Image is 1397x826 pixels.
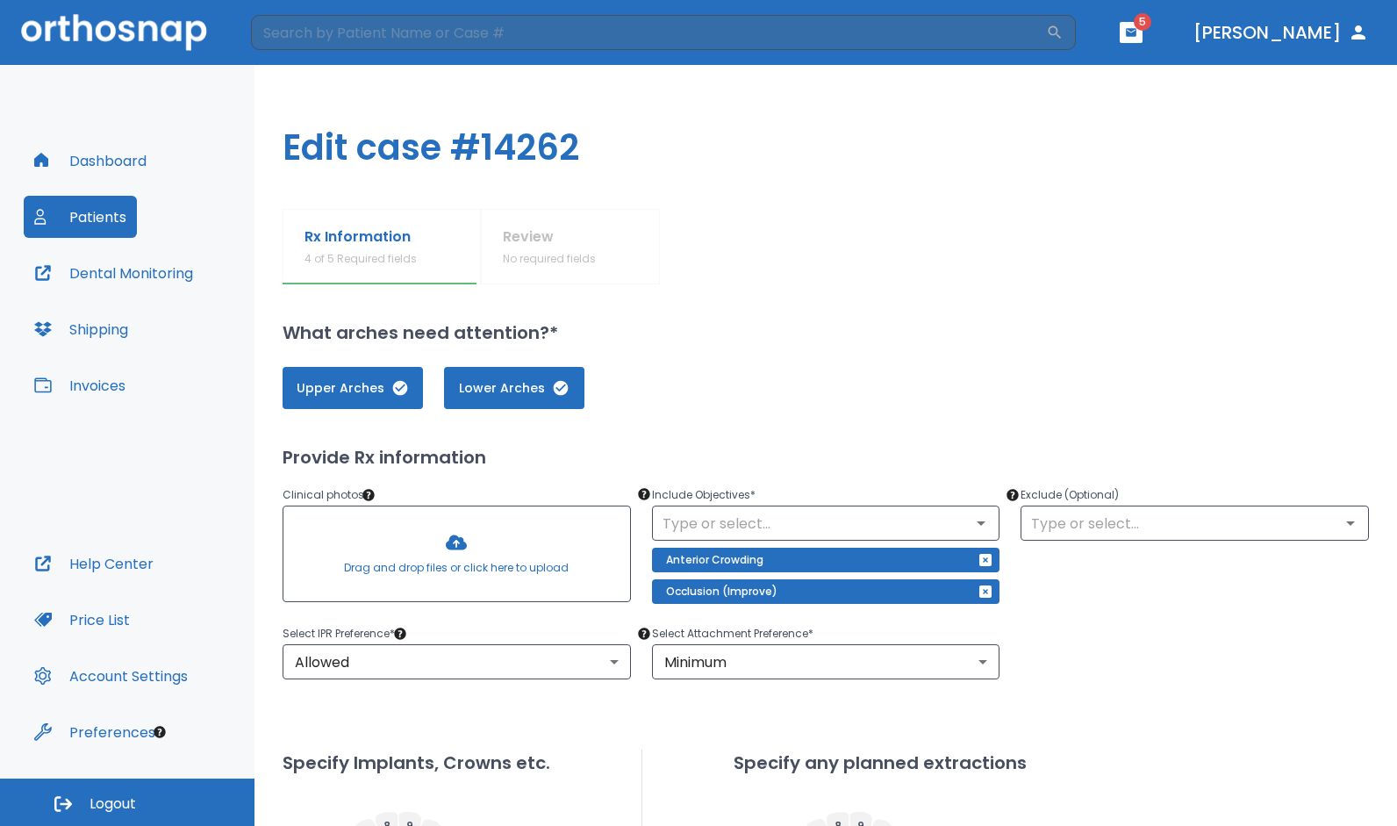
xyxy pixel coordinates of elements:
[1186,17,1376,48] button: [PERSON_NAME]
[24,711,166,753] button: Preferences
[283,444,1369,470] h2: Provide Rx information
[251,15,1046,50] input: Search by Patient Name or Case #
[90,794,136,814] span: Logout
[652,623,1000,644] p: Select Attachment Preference *
[24,655,198,697] button: Account Settings
[361,487,376,503] div: Tooltip anchor
[1021,485,1369,506] p: Exclude (Optional)
[1026,511,1364,535] input: Type or select...
[283,320,1369,346] h2: What arches need attention?*
[24,364,136,406] button: Invoices
[24,308,139,350] button: Shipping
[21,14,207,50] img: Orthosnap
[657,511,995,535] input: Type or select...
[969,511,993,535] button: Open
[283,750,550,776] h2: Specify Implants, Crowns etc.
[283,644,631,679] div: Allowed
[1005,487,1021,503] div: Tooltip anchor
[636,626,652,642] div: Tooltip anchor
[24,140,157,182] button: Dashboard
[283,623,631,644] p: Select IPR Preference *
[666,581,777,602] p: Occlusion (Improve)
[666,549,763,571] p: Anterior Crowding
[24,196,137,238] button: Patients
[636,486,652,502] div: Tooltip anchor
[652,485,1000,506] p: Include Objectives *
[652,644,1000,679] div: Minimum
[1134,13,1151,31] span: 5
[283,485,631,506] p: Clinical photos *
[304,251,417,267] p: 4 of 5 Required fields
[462,379,567,398] span: Lower Arches
[24,542,164,585] button: Help Center
[24,599,140,641] button: Price List
[392,626,408,642] div: Tooltip anchor
[152,724,168,740] div: Tooltip anchor
[283,367,423,409] button: Upper Arches
[1338,511,1363,535] button: Open
[24,252,204,294] button: Dental Monitoring
[254,65,1397,209] h1: Edit case #14262
[444,367,584,409] button: Lower Arches
[300,379,405,398] span: Upper Arches
[304,226,417,248] p: Rx Information
[734,750,1027,776] h2: Specify any planned extractions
